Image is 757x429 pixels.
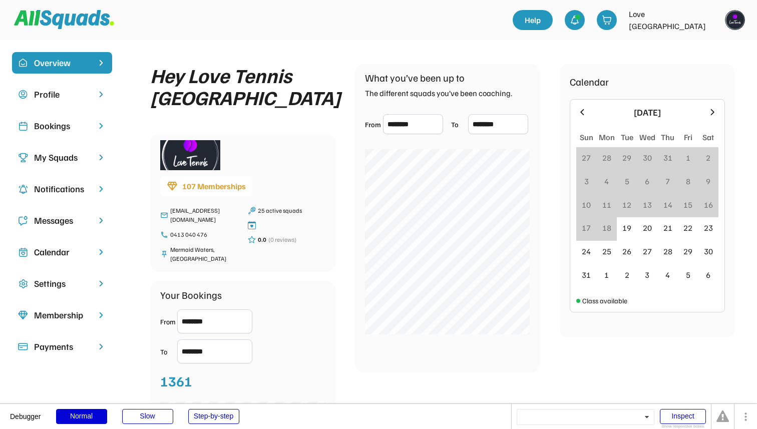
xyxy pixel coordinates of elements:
[34,214,90,227] div: Messages
[365,70,465,85] div: What you’ve been up to
[10,404,41,420] div: Debugger
[625,175,629,187] div: 5
[56,409,107,424] div: Normal
[663,199,672,211] div: 14
[622,152,631,164] div: 29
[18,247,28,257] img: Icon%20copy%207.svg
[643,152,652,164] div: 30
[170,206,238,224] div: [EMAIL_ADDRESS][DOMAIN_NAME]
[683,245,692,257] div: 29
[643,245,652,257] div: 27
[645,269,649,281] div: 3
[643,199,652,211] div: 13
[593,106,701,119] div: [DATE]
[660,424,706,428] div: Show responsive boxes
[622,222,631,234] div: 19
[643,222,652,234] div: 20
[34,308,90,322] div: Membership
[34,182,90,196] div: Notifications
[686,175,690,187] div: 8
[602,15,612,25] img: shopping-cart-01%20%281%29.svg
[622,245,631,257] div: 26
[96,247,106,257] img: chevron-right.svg
[34,245,90,259] div: Calendar
[34,56,90,70] div: Overview
[602,222,611,234] div: 18
[702,131,714,143] div: Sat
[663,152,672,164] div: 31
[96,310,106,320] img: chevron-right.svg
[18,310,28,320] img: Icon%20copy%208.svg
[622,199,631,211] div: 12
[96,121,106,131] img: chevron-right.svg
[150,64,340,108] div: Hey Love Tennis [GEOGRAPHIC_DATA]
[34,340,90,353] div: Payments
[268,235,296,244] div: (0 reviews)
[661,131,674,143] div: Thu
[18,121,28,131] img: Icon%20copy%202.svg
[96,58,106,68] img: chevron-right%20copy%203.svg
[451,119,466,130] div: To
[625,269,629,281] div: 2
[582,295,627,306] div: Class available
[96,216,106,225] img: chevron-right.svg
[160,316,175,327] div: From
[182,180,246,192] div: 107 Memberships
[665,175,670,187] div: 7
[582,222,591,234] div: 17
[582,269,591,281] div: 31
[580,131,593,143] div: Sun
[365,119,381,130] div: From
[160,140,220,170] img: LTPP_Logo_REV.jpeg
[582,199,591,211] div: 10
[704,199,713,211] div: 16
[34,277,90,290] div: Settings
[18,58,28,68] img: home-smile.svg
[513,10,553,30] a: Help
[725,10,745,30] img: LTPP_Logo_REV.jpeg
[18,90,28,100] img: user-circle.svg
[582,245,591,257] div: 24
[18,153,28,163] img: Icon%20copy%203.svg
[621,131,633,143] div: Tue
[160,370,192,391] div: 1361
[122,409,173,424] div: Slow
[160,346,175,357] div: To
[665,269,670,281] div: 4
[663,222,672,234] div: 21
[660,409,706,424] div: Inspect
[188,409,239,424] div: Step-by-step
[14,10,114,29] img: Squad%20Logo.svg
[584,175,589,187] div: 3
[570,74,609,89] div: Calendar
[96,153,106,162] img: chevron-right.svg
[684,131,692,143] div: Fri
[18,216,28,226] img: Icon%20copy%205.svg
[34,119,90,133] div: Bookings
[365,87,512,99] div: The different squads you’ve been coaching.
[602,199,611,211] div: 11
[96,184,106,194] img: chevron-right.svg
[663,245,672,257] div: 28
[686,152,690,164] div: 1
[602,245,611,257] div: 25
[683,199,692,211] div: 15
[570,15,580,25] img: bell-03%20%281%29.svg
[599,131,615,143] div: Mon
[96,90,106,99] img: chevron-right.svg
[170,245,238,263] div: Mermaid Waters, [GEOGRAPHIC_DATA]
[34,88,90,101] div: Profile
[704,245,713,257] div: 30
[604,269,609,281] div: 1
[96,279,106,288] img: chevron-right.svg
[170,230,238,239] div: 0413 040 476
[18,184,28,194] img: Icon%20copy%204.svg
[582,152,591,164] div: 27
[706,175,710,187] div: 9
[706,152,710,164] div: 2
[683,222,692,234] div: 22
[96,342,106,351] img: chevron-right.svg
[639,131,655,143] div: Wed
[258,235,266,244] div: 0.0
[645,175,649,187] div: 6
